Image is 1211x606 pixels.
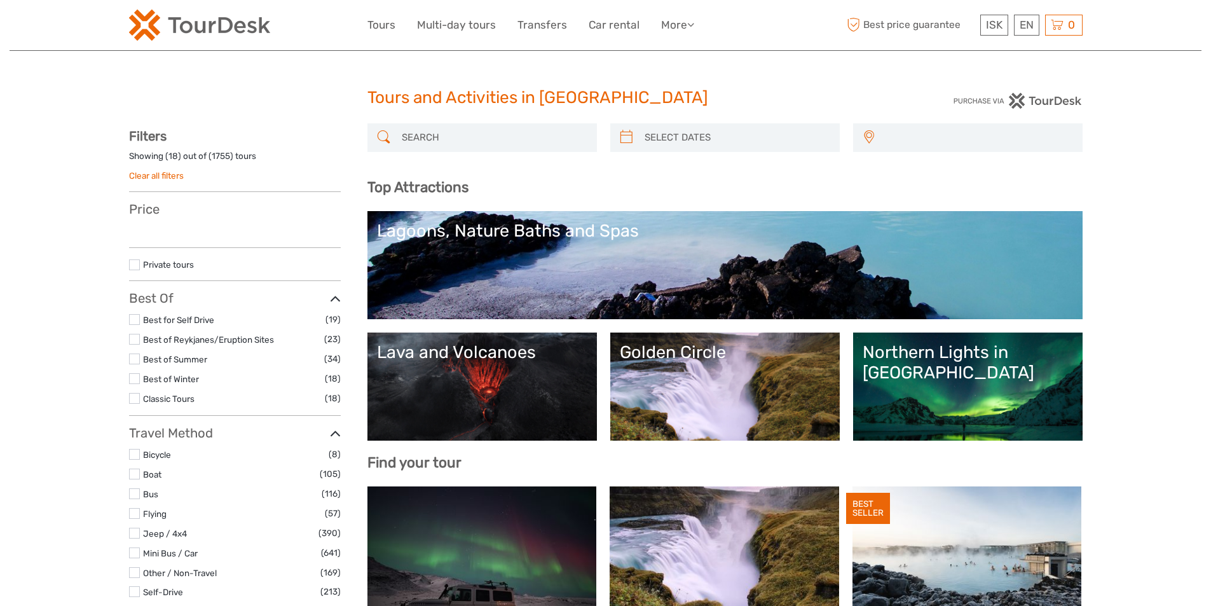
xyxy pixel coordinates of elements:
[417,16,496,34] a: Multi-day tours
[846,493,890,525] div: BEST SELLER
[377,342,587,362] div: Lava and Volcanoes
[953,93,1082,109] img: PurchaseViaTourDesk.png
[1066,18,1077,31] span: 0
[325,391,341,406] span: (18)
[143,568,217,578] a: Other / Non-Travel
[320,565,341,580] span: (169)
[325,371,341,386] span: (18)
[377,221,1073,310] a: Lagoons, Nature Baths and Spas
[321,546,341,560] span: (641)
[661,16,694,34] a: More
[143,548,198,558] a: Mini Bus / Car
[129,150,341,170] div: Showing ( ) out of ( ) tours
[143,509,167,519] a: Flying
[322,486,341,501] span: (116)
[143,374,199,384] a: Best of Winter
[324,352,341,366] span: (34)
[129,10,270,41] img: 120-15d4194f-c635-41b9-a512-a3cb382bfb57_logo_small.png
[863,342,1073,383] div: Northern Lights in [GEOGRAPHIC_DATA]
[143,450,171,460] a: Bicycle
[324,332,341,347] span: (23)
[143,528,187,539] a: Jeep / 4x4
[517,16,567,34] a: Transfers
[129,202,341,217] h3: Price
[844,15,977,36] span: Best price guarantee
[863,342,1073,431] a: Northern Lights in [GEOGRAPHIC_DATA]
[320,584,341,599] span: (213)
[367,179,469,196] b: Top Attractions
[589,16,640,34] a: Car rental
[143,354,207,364] a: Best of Summer
[325,312,341,327] span: (19)
[640,127,833,149] input: SELECT DATES
[143,315,214,325] a: Best for Self Drive
[143,587,183,597] a: Self-Drive
[325,506,341,521] span: (57)
[212,150,230,162] label: 1755
[367,454,462,471] b: Find your tour
[143,394,195,404] a: Classic Tours
[367,88,844,108] h1: Tours and Activities in [GEOGRAPHIC_DATA]
[620,342,830,431] a: Golden Circle
[377,342,587,431] a: Lava and Volcanoes
[129,291,341,306] h3: Best Of
[129,170,184,181] a: Clear all filters
[367,16,395,34] a: Tours
[129,425,341,441] h3: Travel Method
[329,447,341,462] span: (8)
[143,489,158,499] a: Bus
[318,526,341,541] span: (390)
[143,259,194,270] a: Private tours
[143,334,274,345] a: Best of Reykjanes/Eruption Sites
[143,469,161,479] a: Boat
[397,127,591,149] input: SEARCH
[320,467,341,481] span: (105)
[1014,15,1039,36] div: EN
[168,150,178,162] label: 18
[129,128,167,144] strong: Filters
[377,221,1073,241] div: Lagoons, Nature Baths and Spas
[620,342,830,362] div: Golden Circle
[986,18,1002,31] span: ISK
